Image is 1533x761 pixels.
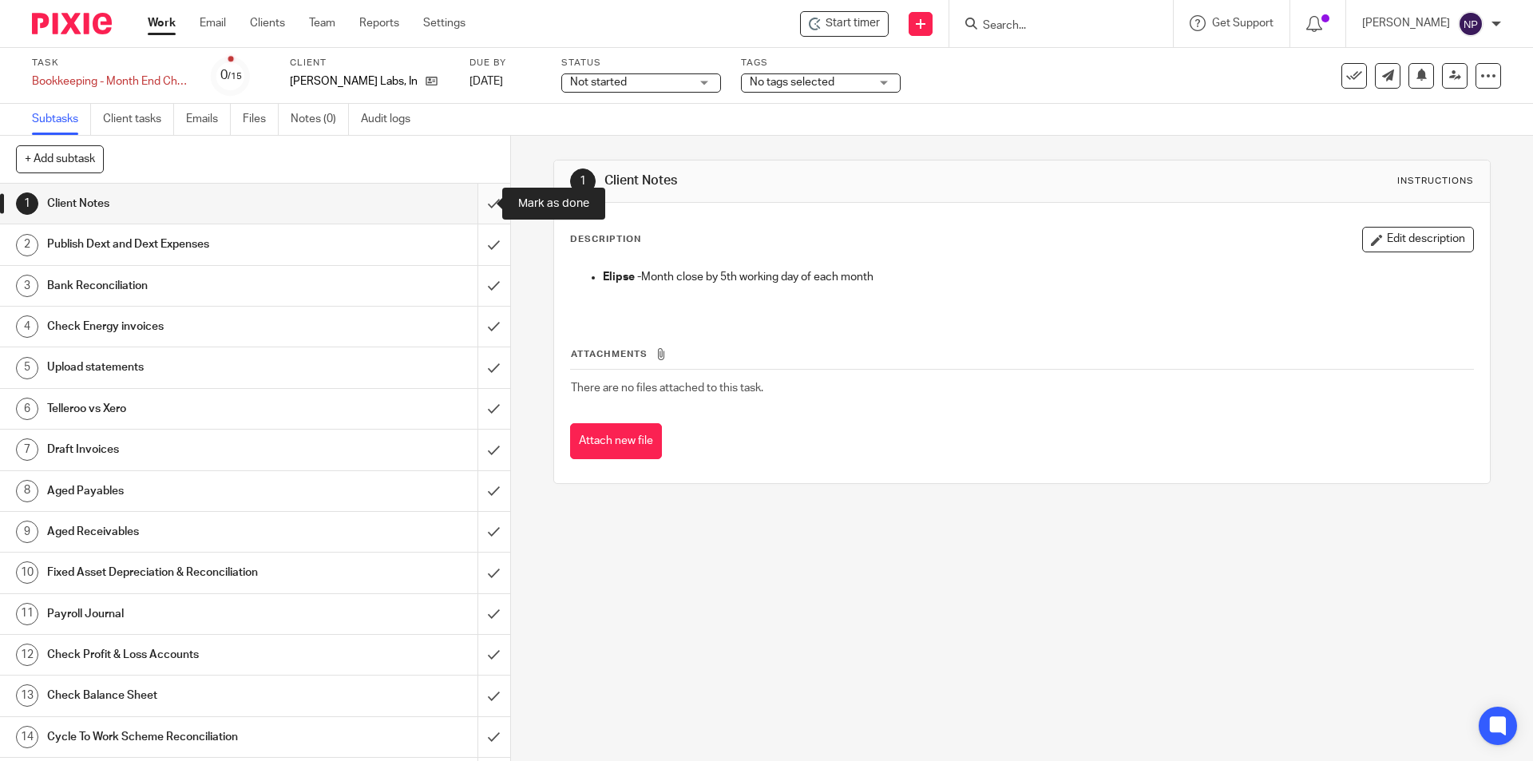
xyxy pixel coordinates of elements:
[469,76,503,87] span: [DATE]
[16,603,38,625] div: 11
[47,274,323,298] h1: Bank Reconciliation
[826,15,880,32] span: Start timer
[16,561,38,584] div: 10
[16,192,38,215] div: 1
[1212,18,1274,29] span: Get Support
[16,275,38,297] div: 3
[47,232,323,256] h1: Publish Dext and Dext Expenses
[16,145,104,172] button: + Add subtask
[570,423,662,459] button: Attach new file
[423,15,465,31] a: Settings
[604,172,1056,189] h1: Client Notes
[741,57,901,69] label: Tags
[200,15,226,31] a: Email
[32,73,192,89] div: Bookkeeping - Month End Checks
[359,15,399,31] a: Reports
[1397,175,1474,188] div: Instructions
[47,479,323,503] h1: Aged Payables
[1362,15,1450,31] p: [PERSON_NAME]
[361,104,422,135] a: Audit logs
[16,398,38,420] div: 6
[290,57,450,69] label: Client
[800,11,889,37] div: Dayhoff Labs, Inc - Bookkeeping - Month End Checks
[47,561,323,585] h1: Fixed Asset Depreciation & Reconciliation
[220,66,242,85] div: 0
[16,480,38,502] div: 8
[16,726,38,748] div: 14
[47,355,323,379] h1: Upload statements
[47,684,323,707] h1: Check Balance Sheet
[290,73,418,89] p: [PERSON_NAME] Labs, Inc
[561,57,721,69] label: Status
[571,382,763,394] span: There are no files attached to this task.
[186,104,231,135] a: Emails
[32,57,192,69] label: Task
[32,104,91,135] a: Subtasks
[32,13,112,34] img: Pixie
[47,438,323,462] h1: Draft Invoices
[228,72,242,81] small: /15
[1458,11,1483,37] img: svg%3E
[47,643,323,667] h1: Check Profit & Loss Accounts
[570,168,596,194] div: 1
[16,315,38,338] div: 4
[570,77,627,88] span: Not started
[570,233,641,246] p: Description
[250,15,285,31] a: Clients
[16,438,38,461] div: 7
[148,15,176,31] a: Work
[981,19,1125,34] input: Search
[16,357,38,379] div: 5
[16,234,38,256] div: 2
[103,104,174,135] a: Client tasks
[47,725,323,749] h1: Cycle To Work Scheme Reconciliation
[1362,227,1474,252] button: Edit description
[47,602,323,626] h1: Payroll Journal
[47,397,323,421] h1: Telleroo vs Xero
[291,104,349,135] a: Notes (0)
[16,521,38,543] div: 9
[603,272,641,283] strong: Elipse -
[47,520,323,544] h1: Aged Receivables
[469,57,541,69] label: Due by
[750,77,834,88] span: No tags selected
[603,269,1472,285] p: Month close by 5th working day of each month
[16,644,38,666] div: 12
[47,315,323,339] h1: Check Energy invoices
[243,104,279,135] a: Files
[16,684,38,707] div: 13
[309,15,335,31] a: Team
[571,350,648,359] span: Attachments
[47,192,323,216] h1: Client Notes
